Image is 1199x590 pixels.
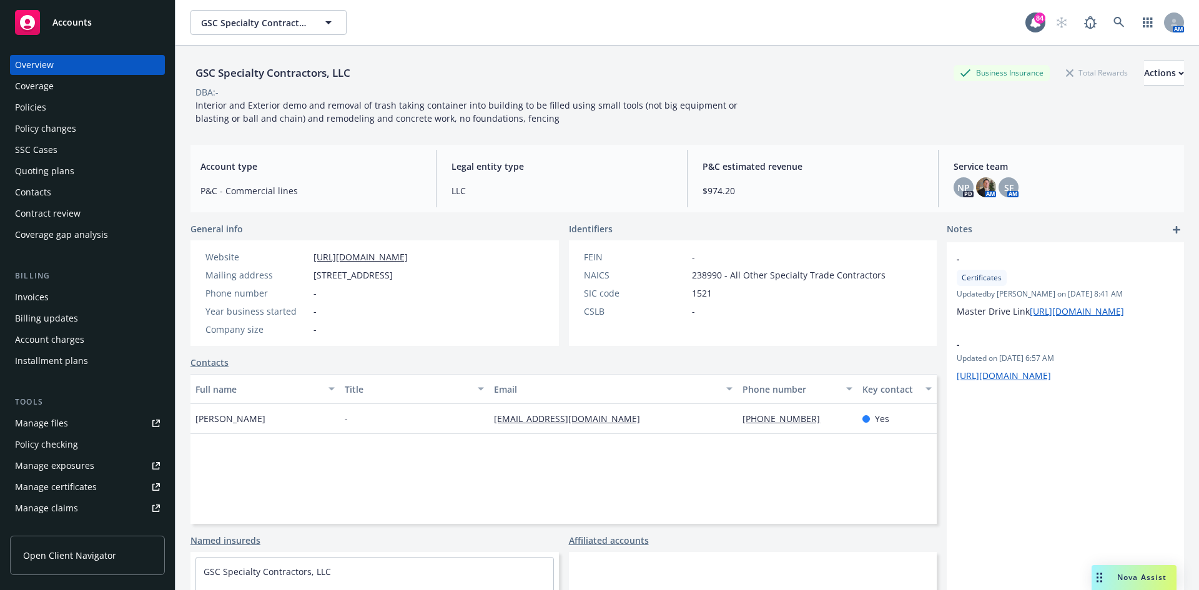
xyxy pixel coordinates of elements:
div: GSC Specialty Contractors, LLC [190,65,355,81]
button: GSC Specialty Contractors, LLC [190,10,347,35]
a: Coverage gap analysis [10,225,165,245]
a: Policies [10,97,165,117]
div: Contacts [15,182,51,202]
div: Coverage [15,76,54,96]
div: Business Insurance [954,65,1050,81]
div: -Updated on [DATE] 6:57 AM[URL][DOMAIN_NAME] [947,328,1184,392]
button: Phone number [738,374,857,404]
div: SSC Cases [15,140,57,160]
span: P&C - Commercial lines [200,184,421,197]
span: Updated by [PERSON_NAME] on [DATE] 8:41 AM [957,288,1174,300]
div: Billing [10,270,165,282]
div: Account charges [15,330,84,350]
a: Manage BORs [10,519,165,539]
button: Key contact [857,374,937,404]
div: Website [205,250,308,263]
div: Phone number [743,383,838,396]
span: Account type [200,160,421,173]
a: Start snowing [1049,10,1074,35]
div: Manage exposures [15,456,94,476]
div: Overview [15,55,54,75]
a: [EMAIL_ADDRESS][DOMAIN_NAME] [494,413,650,425]
span: LLC [451,184,672,197]
div: Tools [10,396,165,408]
span: [STREET_ADDRESS] [313,268,393,282]
a: Manage exposures [10,456,165,476]
span: Legal entity type [451,160,672,173]
span: Yes [875,412,889,425]
a: Report a Bug [1078,10,1103,35]
div: NAICS [584,268,687,282]
a: Policy checking [10,435,165,455]
div: 84 [1034,12,1045,24]
a: [URL][DOMAIN_NAME] [957,370,1051,381]
span: Interior and Exterior demo and removal of trash taking container into building to be filled using... [195,99,740,124]
div: Invoices [15,287,49,307]
span: - [313,305,317,318]
img: photo [976,177,996,197]
div: Manage files [15,413,68,433]
button: Email [489,374,738,404]
span: [PERSON_NAME] [195,412,265,425]
span: 1521 [692,287,712,300]
span: Updated on [DATE] 6:57 AM [957,353,1174,364]
span: - [692,305,695,318]
a: GSC Specialty Contractors, LLC [204,566,331,578]
a: Billing updates [10,308,165,328]
div: Email [494,383,719,396]
span: Open Client Navigator [23,549,116,562]
button: Title [340,374,489,404]
a: SSC Cases [10,140,165,160]
span: Certificates [962,272,1002,283]
div: Manage claims [15,498,78,518]
a: Manage files [10,413,165,433]
a: Contract review [10,204,165,224]
div: Title [345,383,470,396]
div: Policy changes [15,119,76,139]
span: NP [957,181,970,194]
span: 238990 - All Other Specialty Trade Contractors [692,268,886,282]
div: Coverage gap analysis [15,225,108,245]
span: Accounts [52,17,92,27]
p: Master Drive Link [957,305,1174,318]
a: Manage claims [10,498,165,518]
div: Manage certificates [15,477,97,497]
div: SIC code [584,287,687,300]
div: Actions [1144,61,1184,85]
div: CSLB [584,305,687,318]
div: Installment plans [15,351,88,371]
div: DBA: - [195,86,219,99]
div: Contract review [15,204,81,224]
a: Overview [10,55,165,75]
button: Nova Assist [1092,565,1177,590]
a: Switch app [1135,10,1160,35]
a: Contacts [190,356,229,369]
a: Coverage [10,76,165,96]
span: $974.20 [703,184,923,197]
a: [URL][DOMAIN_NAME] [1030,305,1124,317]
a: Search [1107,10,1132,35]
span: Notes [947,222,972,237]
a: Policy changes [10,119,165,139]
span: Identifiers [569,222,613,235]
button: Actions [1144,61,1184,86]
span: - [313,323,317,336]
button: Full name [190,374,340,404]
div: Mailing address [205,268,308,282]
a: [PHONE_NUMBER] [743,413,830,425]
span: P&C estimated revenue [703,160,923,173]
a: add [1169,222,1184,237]
span: - [957,252,1142,265]
span: GSC Specialty Contractors, LLC [201,16,309,29]
span: - [345,412,348,425]
a: Installment plans [10,351,165,371]
div: Year business started [205,305,308,318]
div: Phone number [205,287,308,300]
span: General info [190,222,243,235]
div: Total Rewards [1060,65,1134,81]
a: Contacts [10,182,165,202]
a: Named insureds [190,534,260,547]
span: - [313,287,317,300]
div: Manage BORs [15,519,74,539]
span: Nova Assist [1117,572,1167,583]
